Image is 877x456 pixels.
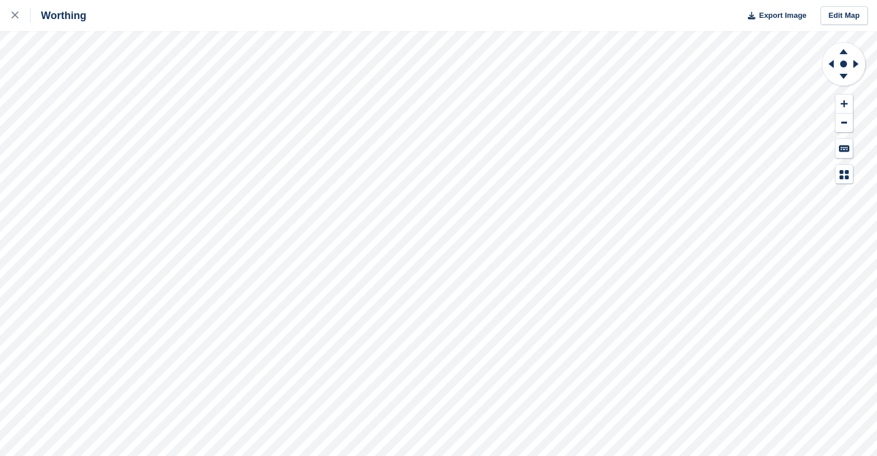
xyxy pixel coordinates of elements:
button: Map Legend [835,165,853,184]
button: Zoom In [835,95,853,114]
a: Edit Map [820,6,868,25]
button: Export Image [741,6,807,25]
span: Export Image [759,10,806,21]
button: Zoom Out [835,114,853,133]
div: Worthing [31,9,86,22]
button: Keyboard Shortcuts [835,139,853,158]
